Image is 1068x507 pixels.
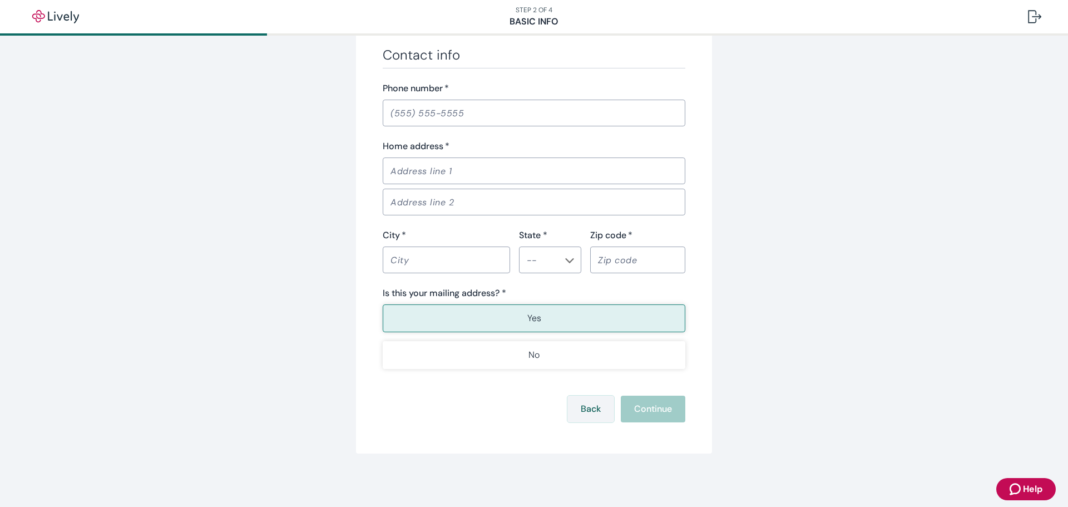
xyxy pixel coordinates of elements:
[519,229,547,242] label: State *
[565,256,574,265] svg: Chevron icon
[383,160,678,182] input: Address line 1
[1023,483,1042,496] span: Help
[567,396,614,422] button: Back
[383,229,406,242] label: City
[527,312,541,325] p: Yes
[383,304,685,332] button: Yes
[996,478,1056,500] button: Zendesk support iconHelp
[522,252,560,268] input: --
[383,82,449,95] label: Phone number
[383,287,506,300] label: Is this your mailing address? *
[383,341,685,369] button: No
[564,255,575,266] button: Open
[383,191,685,213] input: Address line 2
[590,249,678,271] input: Zip code
[383,102,685,124] input: (555) 555-5555
[1019,3,1050,30] button: Log out
[383,47,685,63] h3: Contact info
[383,140,449,153] label: Home address
[383,249,502,271] input: City
[1010,483,1023,496] svg: Zendesk support icon
[528,348,540,362] p: No
[590,229,632,242] label: Zip code
[24,10,87,23] img: Lively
